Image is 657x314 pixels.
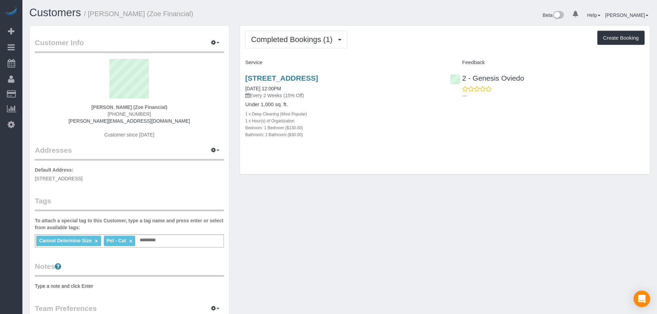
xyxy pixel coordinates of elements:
[245,31,347,48] button: Completed Bookings (1)
[35,196,224,211] legend: Tags
[104,132,154,138] span: Customer since [DATE]
[450,74,524,82] a: 2 - Genesis Oviedo
[245,125,303,130] small: Bedroom: 1 Bedroom ($130.00)
[35,261,224,277] legend: Notes
[35,38,224,53] legend: Customer Info
[35,176,82,181] span: [STREET_ADDRESS]
[91,104,167,110] strong: [PERSON_NAME] (Zoe Financial)
[129,238,132,244] a: ×
[95,238,98,244] a: ×
[4,7,18,17] img: Automaid Logo
[108,111,151,117] span: [PHONE_NUMBER]
[587,12,600,18] a: Help
[245,86,281,91] a: [DATE] 12:00PM
[605,12,648,18] a: [PERSON_NAME]
[462,92,645,99] p: ---
[35,217,224,231] label: To attach a special tag to this Customer, type a tag name and press enter or select from availabl...
[553,11,564,20] img: New interface
[39,238,91,243] span: Cannot Determine Size
[597,31,645,45] button: Create Booking
[69,118,190,124] a: [PERSON_NAME][EMAIL_ADDRESS][DOMAIN_NAME]
[29,7,81,19] a: Customers
[245,102,440,108] h4: Under 1,000 sq. ft.
[450,60,645,65] h4: Feedback
[543,12,564,18] a: Beta
[634,291,650,307] div: Open Intercom Messenger
[245,112,307,117] small: 1 x Deep Cleaning (Most Popular)
[35,166,73,173] label: Default Address:
[251,35,336,44] span: Completed Bookings (1)
[245,92,440,99] p: Every 2 Weeks (15% Off)
[245,74,318,82] a: [STREET_ADDRESS]
[245,132,303,137] small: Bathroom: 1 Bathroom ($30.00)
[107,238,126,243] span: Pet - Cat
[245,60,440,65] h4: Service
[35,283,224,290] pre: Type a note and click Enter
[84,10,193,18] small: / [PERSON_NAME] (Zoe Financial)
[245,119,295,123] small: 1 x Hour(s) of Organization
